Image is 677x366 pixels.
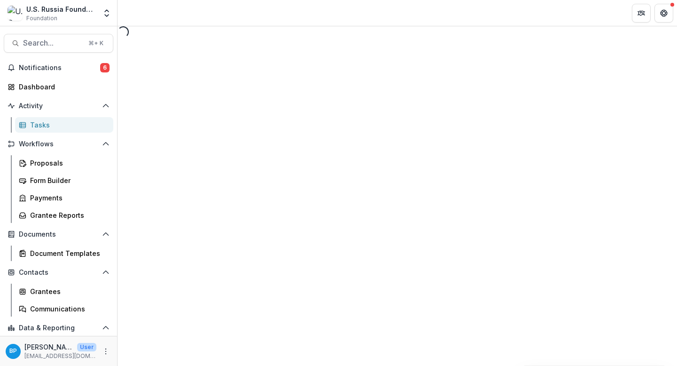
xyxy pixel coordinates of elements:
div: ⌘ + K [87,38,105,48]
p: [EMAIL_ADDRESS][DOMAIN_NAME] [24,352,96,360]
a: Payments [15,190,113,206]
span: Data & Reporting [19,324,98,332]
div: Dashboard [19,82,106,92]
a: Form Builder [15,173,113,188]
div: Grantee Reports [30,210,106,220]
div: Form Builder [30,175,106,185]
span: Workflows [19,140,98,148]
a: Proposals [15,155,113,171]
a: Dashboard [4,79,113,95]
p: [PERSON_NAME] [24,342,73,352]
button: Open Workflows [4,136,113,151]
button: Search... [4,34,113,53]
span: Documents [19,231,98,239]
button: More [100,346,111,357]
a: Tasks [15,117,113,133]
button: Open Contacts [4,265,113,280]
a: Grantees [15,284,113,299]
a: Document Templates [15,246,113,261]
div: Proposals [30,158,106,168]
div: Bennett P [9,348,17,354]
img: U.S. Russia Foundation [8,6,23,21]
span: 6 [100,63,110,72]
div: Grantees [30,286,106,296]
button: Get Help [654,4,673,23]
div: Communications [30,304,106,314]
button: Open Documents [4,227,113,242]
div: Document Templates [30,248,106,258]
span: Search... [23,39,83,48]
span: Foundation [26,14,57,23]
button: Open Data & Reporting [4,320,113,335]
button: Open Activity [4,98,113,113]
a: Communications [15,301,113,317]
p: User [77,343,96,351]
button: Partners [632,4,651,23]
div: Tasks [30,120,106,130]
span: Notifications [19,64,100,72]
span: Activity [19,102,98,110]
div: Payments [30,193,106,203]
span: Contacts [19,269,98,277]
button: Notifications6 [4,60,113,75]
div: U.S. Russia Foundation [26,4,96,14]
a: Grantee Reports [15,207,113,223]
button: Open entity switcher [100,4,113,23]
